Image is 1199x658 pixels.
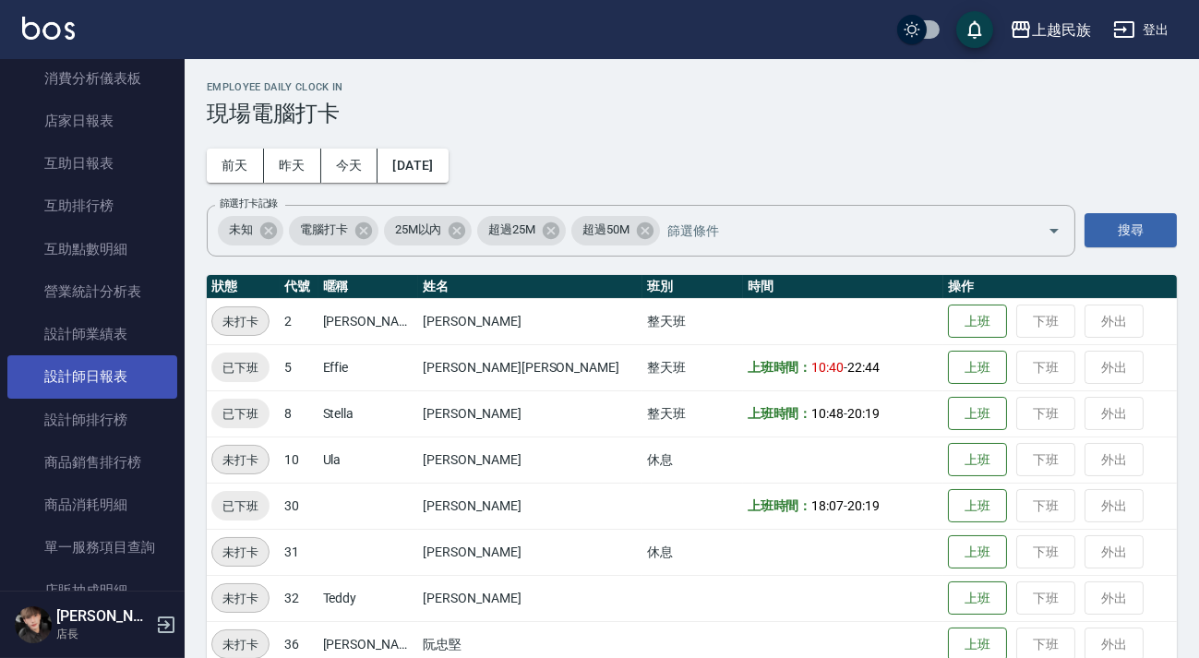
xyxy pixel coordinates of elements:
td: [PERSON_NAME] [318,298,419,344]
td: 整天班 [642,390,743,437]
a: 消費分析儀表板 [7,57,177,100]
td: [PERSON_NAME] [418,390,641,437]
td: Ula [318,437,419,483]
img: Logo [22,17,75,40]
a: 營業統計分析表 [7,270,177,313]
span: 20:19 [847,406,880,421]
td: 5 [280,344,318,390]
span: 18:07 [811,498,844,513]
th: 暱稱 [318,275,419,299]
h5: [PERSON_NAME] [56,607,150,626]
p: 店長 [56,626,150,642]
th: 操作 [943,275,1177,299]
td: [PERSON_NAME] [418,575,641,621]
span: 未打卡 [212,312,269,331]
h3: 現場電腦打卡 [207,101,1177,126]
div: 上越民族 [1032,18,1091,42]
span: 25M以內 [384,221,453,239]
td: 8 [280,390,318,437]
button: 上越民族 [1002,11,1098,49]
span: 未打卡 [212,589,269,608]
th: 時間 [743,275,944,299]
b: 上班時間： [748,498,812,513]
div: 25M以內 [384,216,473,245]
button: 登出 [1106,13,1177,47]
button: 上班 [948,351,1007,385]
span: 未打卡 [212,635,269,654]
button: 上班 [948,305,1007,339]
span: 10:40 [811,360,844,375]
div: 未知 [218,216,283,245]
button: 上班 [948,443,1007,477]
td: 31 [280,529,318,575]
th: 代號 [280,275,318,299]
td: 30 [280,483,318,529]
a: 設計師排行榜 [7,399,177,441]
button: 上班 [948,489,1007,523]
button: 上班 [948,581,1007,616]
a: 互助排行榜 [7,185,177,227]
th: 班別 [642,275,743,299]
td: 10 [280,437,318,483]
span: 未知 [218,221,264,239]
span: 20:19 [847,498,880,513]
a: 設計師業績表 [7,313,177,355]
button: Open [1039,216,1069,245]
a: 商品消耗明細 [7,484,177,526]
button: 上班 [948,397,1007,431]
td: 32 [280,575,318,621]
th: 姓名 [418,275,641,299]
span: 未打卡 [212,543,269,562]
button: 搜尋 [1085,213,1177,247]
a: 互助點數明細 [7,228,177,270]
button: 前天 [207,149,264,183]
span: 未打卡 [212,450,269,470]
td: - [743,483,944,529]
span: 22:44 [847,360,880,375]
td: 2 [280,298,318,344]
div: 電腦打卡 [289,216,378,245]
td: - [743,344,944,390]
td: 整天班 [642,298,743,344]
td: [PERSON_NAME][PERSON_NAME] [418,344,641,390]
td: [PERSON_NAME] [418,529,641,575]
td: [PERSON_NAME] [418,437,641,483]
h2: Employee Daily Clock In [207,81,1177,93]
span: 10:48 [811,406,844,421]
td: Stella [318,390,419,437]
button: 昨天 [264,149,321,183]
a: 互助日報表 [7,142,177,185]
input: 篩選條件 [663,214,1015,246]
th: 狀態 [207,275,280,299]
td: Teddy [318,575,419,621]
img: Person [15,606,52,643]
td: - [743,390,944,437]
b: 上班時間： [748,406,812,421]
span: 已下班 [211,496,270,516]
span: 超過25M [477,221,546,239]
b: 上班時間： [748,360,812,375]
a: 店販抽成明細 [7,569,177,612]
span: 已下班 [211,404,270,424]
div: 超過50M [571,216,660,245]
td: 整天班 [642,344,743,390]
button: save [956,11,993,48]
label: 篩選打卡記錄 [220,197,278,210]
span: 超過50M [571,221,641,239]
a: 商品銷售排行榜 [7,441,177,484]
a: 單一服務項目查詢 [7,526,177,568]
a: 店家日報表 [7,100,177,142]
button: 上班 [948,535,1007,569]
span: 已下班 [211,358,270,377]
td: Effie [318,344,419,390]
button: 今天 [321,149,378,183]
td: 休息 [642,529,743,575]
td: [PERSON_NAME] [418,483,641,529]
td: [PERSON_NAME] [418,298,641,344]
a: 設計師日報表 [7,355,177,398]
span: 電腦打卡 [289,221,359,239]
td: 休息 [642,437,743,483]
div: 超過25M [477,216,566,245]
button: [DATE] [378,149,448,183]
